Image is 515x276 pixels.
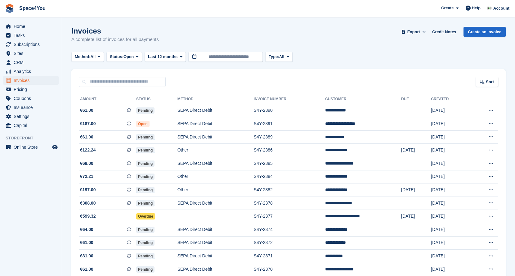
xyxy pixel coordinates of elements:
[3,103,59,112] a: menu
[254,130,325,144] td: S4Y-2389
[75,54,91,60] span: Method:
[431,263,470,276] td: [DATE]
[3,76,59,85] a: menu
[177,94,254,104] th: Method
[136,200,154,206] span: Pending
[3,121,59,130] a: menu
[14,58,51,67] span: CRM
[136,174,154,180] span: Pending
[254,250,325,263] td: S4Y-2371
[136,213,155,219] span: Overdue
[80,173,93,180] span: €72.21
[407,29,420,35] span: Export
[254,157,325,170] td: S4Y-2385
[148,54,177,60] span: Last 12 months
[401,144,431,157] td: [DATE]
[3,67,59,76] a: menu
[145,52,186,62] button: Last 12 months
[80,213,96,219] span: €599.32
[80,226,93,233] span: €64.00
[493,5,509,11] span: Account
[14,40,51,49] span: Subscriptions
[177,223,254,237] td: SEPA Direct Debit
[177,263,254,276] td: SEPA Direct Debit
[177,236,254,250] td: SEPA Direct Debit
[431,236,470,250] td: [DATE]
[431,117,470,131] td: [DATE]
[3,22,59,31] a: menu
[136,147,154,153] span: Pending
[136,121,150,127] span: Open
[430,27,459,37] a: Credit Notes
[80,253,93,259] span: €31.00
[136,134,154,140] span: Pending
[80,147,96,153] span: €122.24
[254,263,325,276] td: S4Y-2370
[177,144,254,157] td: Other
[3,40,59,49] a: menu
[136,253,154,259] span: Pending
[3,94,59,103] a: menu
[80,120,96,127] span: €187.00
[254,117,325,131] td: S4Y-2391
[254,236,325,250] td: S4Y-2372
[3,85,59,94] a: menu
[14,143,51,152] span: Online Store
[136,266,154,273] span: Pending
[14,76,51,85] span: Invoices
[401,210,431,223] td: [DATE]
[3,31,59,40] a: menu
[80,107,93,114] span: €61.00
[91,54,96,60] span: All
[254,210,325,223] td: S4Y-2377
[110,54,123,60] span: Status:
[431,183,470,197] td: [DATE]
[3,49,59,58] a: menu
[71,36,159,43] p: A complete list of invoices for all payments
[3,112,59,121] a: menu
[177,130,254,144] td: SEPA Direct Debit
[265,52,293,62] button: Type: All
[441,5,454,11] span: Create
[431,250,470,263] td: [DATE]
[254,223,325,237] td: S4Y-2374
[254,144,325,157] td: S4Y-2386
[14,112,51,121] span: Settings
[51,143,59,151] a: Preview store
[80,134,93,140] span: €61.00
[431,104,470,117] td: [DATE]
[254,197,325,210] td: S4Y-2378
[14,22,51,31] span: Home
[14,121,51,130] span: Capital
[472,5,481,11] span: Help
[177,157,254,170] td: SEPA Direct Debit
[3,143,59,152] a: menu
[177,250,254,263] td: SEPA Direct Debit
[254,94,325,104] th: Invoice Number
[269,54,279,60] span: Type:
[71,27,159,35] h1: Invoices
[325,94,401,104] th: Customer
[14,49,51,58] span: Sites
[80,200,96,206] span: €308.00
[431,223,470,237] td: [DATE]
[431,210,470,223] td: [DATE]
[80,187,96,193] span: €197.00
[486,79,494,85] span: Sort
[3,58,59,67] a: menu
[14,103,51,112] span: Insurance
[401,94,431,104] th: Due
[136,227,154,233] span: Pending
[464,27,506,37] a: Create an Invoice
[177,197,254,210] td: SEPA Direct Debit
[177,117,254,131] td: SEPA Direct Debit
[136,161,154,167] span: Pending
[136,187,154,193] span: Pending
[136,94,177,104] th: Status
[279,54,284,60] span: All
[431,170,470,183] td: [DATE]
[177,104,254,117] td: SEPA Direct Debit
[254,183,325,197] td: S4Y-2382
[80,239,93,246] span: €61.00
[71,52,104,62] button: Method: All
